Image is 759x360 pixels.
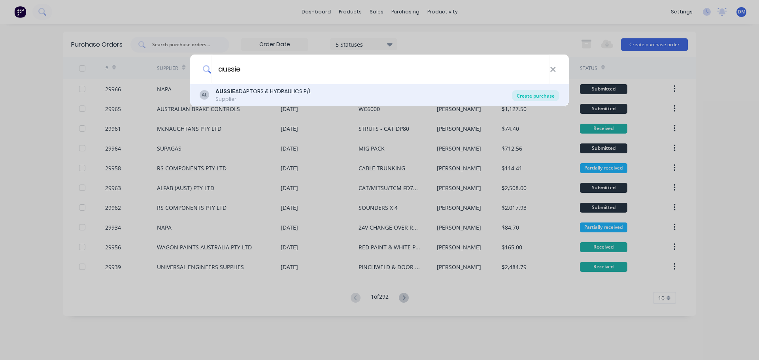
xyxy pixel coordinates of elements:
[215,96,311,103] div: Supplier
[512,90,559,101] div: Create purchase
[200,90,209,100] div: AL
[215,87,235,95] b: AUSSIE
[215,87,311,96] div: ADAPTORS & HYDRAULICS P/L
[211,55,550,84] input: Enter a supplier name to create a new order...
